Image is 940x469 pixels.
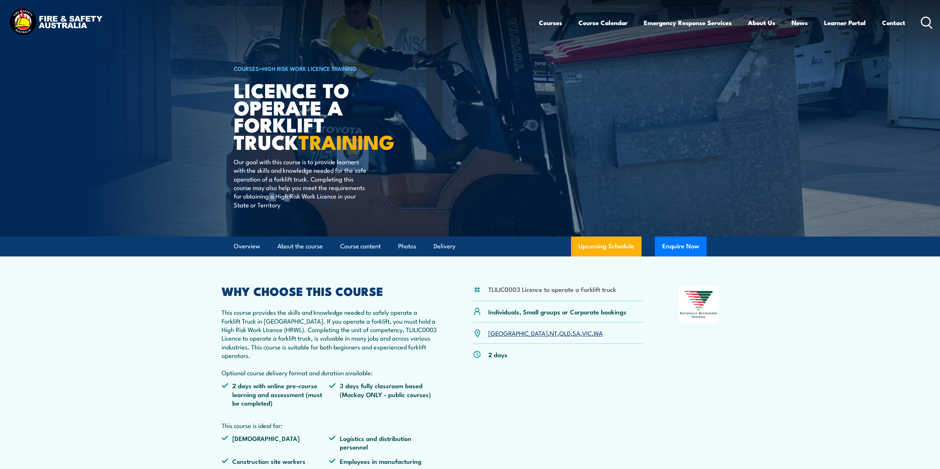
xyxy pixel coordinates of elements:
[329,434,437,451] li: Logistics and distribution personnel
[434,237,455,256] a: Delivery
[824,13,866,32] a: Learner Portal
[594,328,603,337] a: WA
[582,328,592,337] a: VIC
[222,457,329,465] li: Construction site workers
[340,237,381,256] a: Course content
[488,307,626,316] p: Individuals, Small groups or Corporate bookings
[488,328,548,337] a: [GEOGRAPHIC_DATA]
[234,157,369,209] p: Our goal with this course is to provide learners with the skills and knowledge needed for the saf...
[679,286,719,323] img: Nationally Recognised Training logo.
[222,434,329,451] li: [DEMOGRAPHIC_DATA]
[792,13,808,32] a: News
[748,13,775,32] a: About Us
[882,13,905,32] a: Contact
[644,13,732,32] a: Emergency Response Services
[234,81,416,150] h1: Licence to operate a forklift truck
[277,237,323,256] a: About the course
[550,328,557,337] a: NT
[571,237,642,256] a: Upcoming Schedule
[234,237,260,256] a: Overview
[234,64,259,72] a: COURSES
[329,457,437,465] li: Employees in manufacturing
[222,421,437,430] p: This course is ideal for:
[488,285,616,293] li: TLILIC0003 Licence to operate a Forklift truck
[559,328,571,337] a: QLD
[488,350,507,359] p: 2 days
[655,237,707,256] button: Enquire Now
[398,237,416,256] a: Photos
[222,286,437,296] h2: WHY CHOOSE THIS COURSE
[572,328,580,337] a: SA
[488,329,603,337] p: , , , , ,
[298,126,394,156] strong: TRAINING
[578,13,628,32] a: Course Calendar
[222,381,329,407] li: 2 days with online pre-course learning and assessment (must be completed)
[539,13,562,32] a: Courses
[329,381,437,407] li: 3 days fully classroom based (Mackay ONLY - public courses)
[222,308,437,377] p: This course provides the skills and knowledge needed to safely operate a Forklift Truck in [GEOGR...
[262,64,357,72] a: High Risk Work Licence Training
[234,64,416,73] h6: >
